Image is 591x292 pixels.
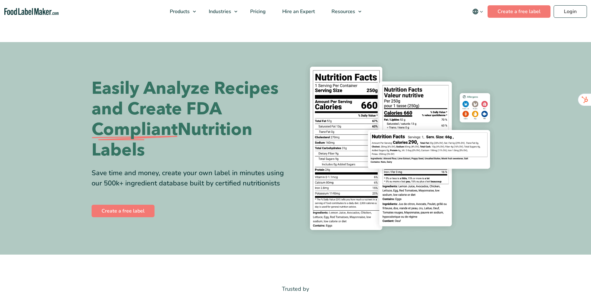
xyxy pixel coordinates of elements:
[207,8,232,15] span: Industries
[248,8,266,15] span: Pricing
[92,119,178,140] span: Compliant
[488,5,550,18] a: Create a free label
[330,8,356,15] span: Resources
[280,8,316,15] span: Hire an Expert
[168,8,190,15] span: Products
[554,5,587,18] a: Login
[92,168,291,189] div: Save time and money, create your own label in minutes using our 500k+ ingredient database built b...
[92,205,155,217] a: Create a free label
[92,78,291,160] h1: Easily Analyze Recipes and Create FDA Nutrition Labels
